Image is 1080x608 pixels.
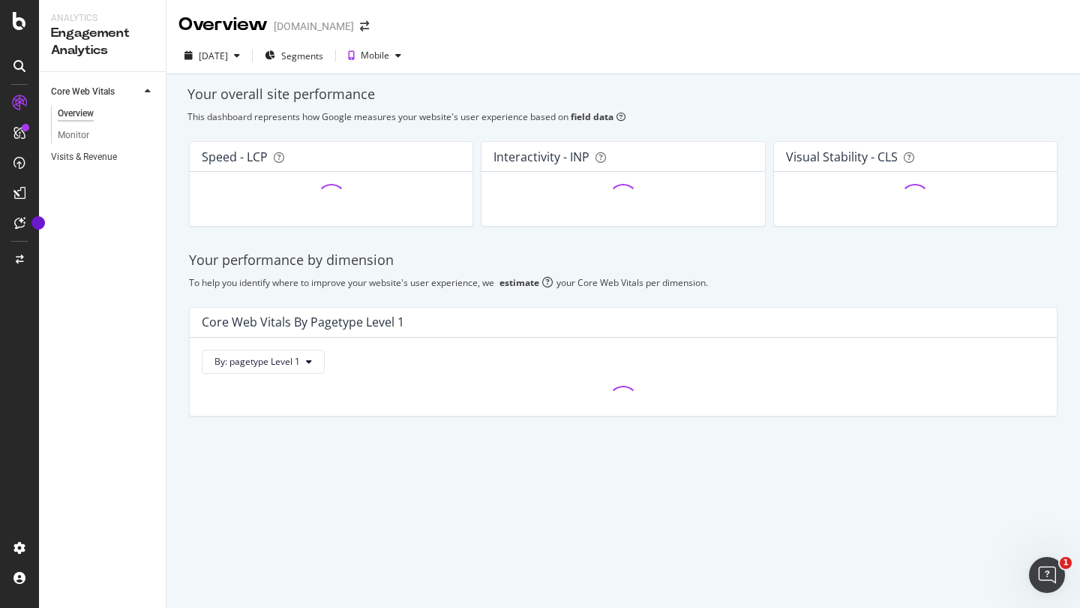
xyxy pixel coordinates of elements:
[360,21,369,32] div: arrow-right-arrow-left
[58,106,155,122] a: Overview
[259,44,329,68] button: Segments
[786,149,898,164] div: Visual Stability - CLS
[51,84,140,100] a: Core Web Vitals
[361,51,389,60] div: Mobile
[202,350,325,374] button: By: pagetype Level 1
[571,110,613,123] b: field data
[493,149,589,164] div: Interactivity - INP
[202,315,404,330] div: Core Web Vitals By pagetype Level 1
[499,276,539,289] div: estimate
[1029,557,1065,593] iframe: Intercom live chat
[31,216,45,230] div: Tooltip anchor
[187,85,1059,104] div: Your overall site performance
[58,128,89,143] div: Monitor
[214,355,300,368] span: By: pagetype Level 1
[178,44,246,68] button: [DATE]
[51,12,154,25] div: Analytics
[51,149,155,165] a: Visits & Revenue
[199,50,228,62] div: [DATE]
[51,25,154,59] div: Engagement Analytics
[189,251,1057,270] div: Your performance by dimension
[51,149,117,165] div: Visits & Revenue
[189,276,1057,289] div: To help you identify where to improve your website's user experience, we your Core Web Vitals per...
[281,50,323,62] span: Segments
[274,19,354,34] div: [DOMAIN_NAME]
[178,12,268,38] div: Overview
[58,128,155,143] a: Monitor
[51,84,115,100] div: Core Web Vitals
[202,149,268,164] div: Speed - LCP
[187,110,1059,123] div: This dashboard represents how Google measures your website's user experience based on
[58,106,94,122] div: Overview
[342,44,407,68] button: Mobile
[1060,557,1072,569] span: 1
